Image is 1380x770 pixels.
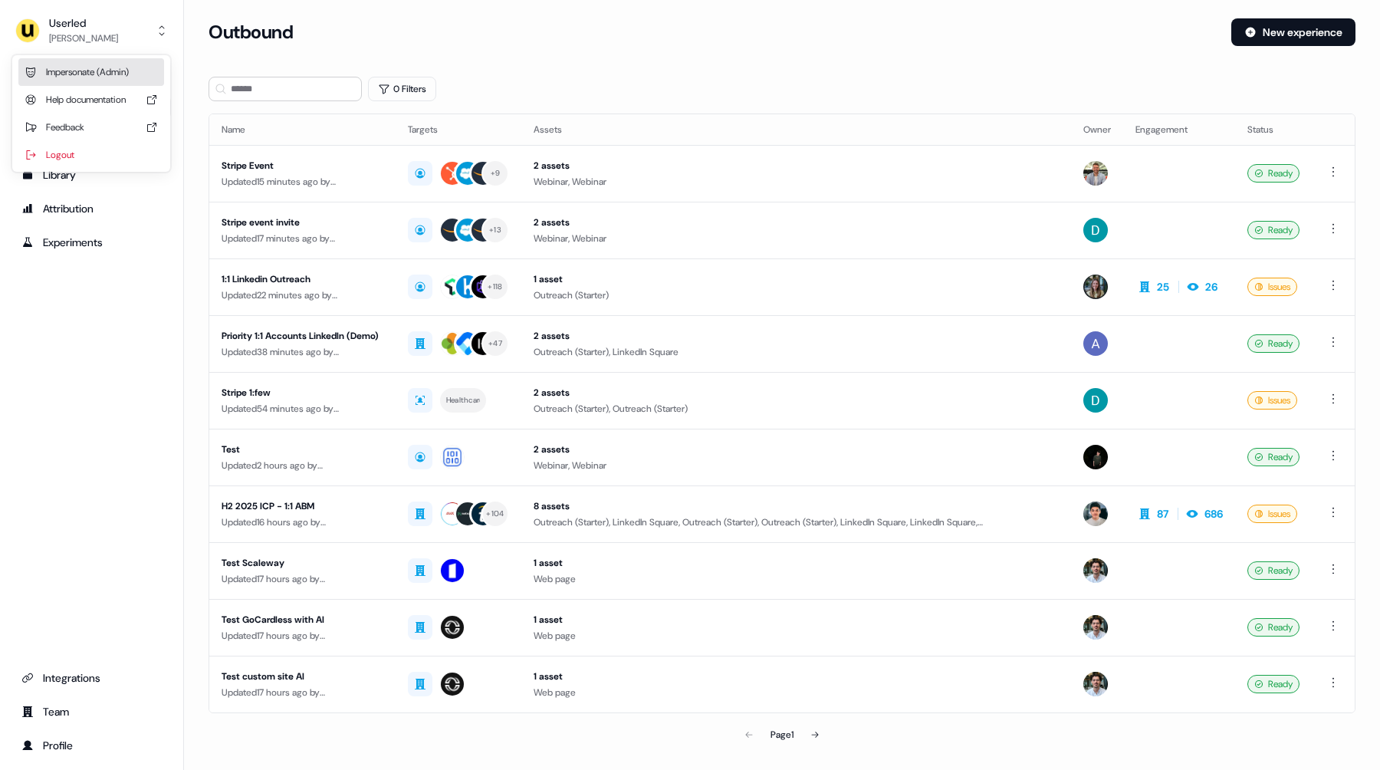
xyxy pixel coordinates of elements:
div: Help documentation [18,86,164,114]
div: Feedback [18,114,164,141]
div: Impersonate (Admin) [18,58,164,86]
div: [PERSON_NAME] [49,31,118,46]
div: Userled[PERSON_NAME] [12,55,170,172]
div: Userled [49,15,118,31]
button: Userled[PERSON_NAME] [12,12,171,49]
div: Logout [18,141,164,169]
